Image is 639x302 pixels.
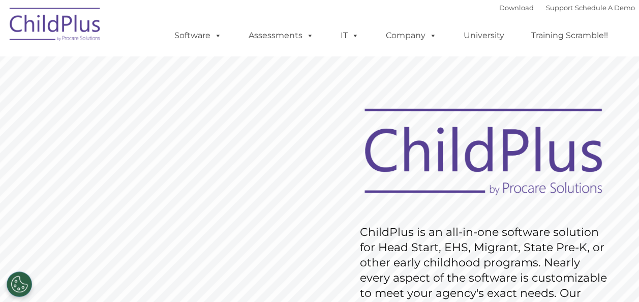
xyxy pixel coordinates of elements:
a: Assessments [238,25,324,46]
a: Schedule A Demo [575,4,635,12]
iframe: Chat Widget [588,253,639,302]
a: Company [376,25,447,46]
a: IT [330,25,369,46]
a: Training Scramble!! [521,25,618,46]
a: University [453,25,514,46]
a: Support [546,4,573,12]
font: | [499,4,635,12]
a: Download [499,4,534,12]
img: ChildPlus by Procare Solutions [5,1,106,51]
a: Software [164,25,232,46]
button: Cookies Settings [7,271,32,297]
